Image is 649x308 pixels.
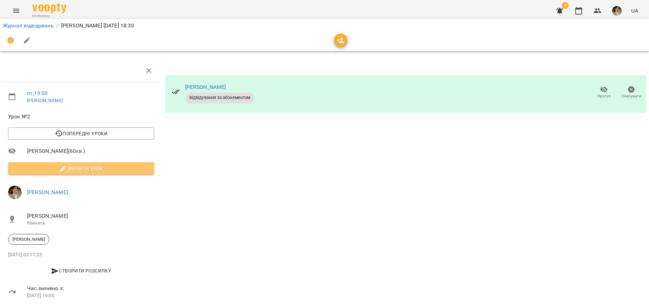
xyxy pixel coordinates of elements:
[56,22,58,30] li: /
[11,267,151,275] span: Створити розсилку
[3,22,54,29] a: Журнал відвідувань
[8,113,154,121] span: Урок №2
[8,252,154,258] p: [DATE] 03:11:25
[61,22,134,30] p: [PERSON_NAME] [DATE] 18:30
[27,189,68,195] a: [PERSON_NAME]
[562,2,569,9] span: 3
[8,186,22,199] img: 7c88ea500635afcc637caa65feac9b0a.jpg
[8,3,24,19] button: Menu
[628,4,641,17] button: UA
[32,3,66,13] img: Voopty Logo
[14,164,149,172] span: Змінити урок
[8,234,49,245] div: [PERSON_NAME]
[618,83,645,102] button: Скасувати
[185,84,226,90] a: [PERSON_NAME]
[612,6,622,16] img: 7c88ea500635afcc637caa65feac9b0a.jpg
[631,7,638,14] span: UA
[27,90,48,96] a: пт , 19:00
[27,147,154,155] span: [PERSON_NAME] ( 60 хв. )
[27,284,154,292] span: Час змінено з:
[3,22,646,30] nav: breadcrumb
[8,127,154,140] button: Попередні уроки
[622,93,641,99] span: Скасувати
[185,95,255,101] span: Відвідування за абонементом
[597,93,611,99] span: Прогул
[14,129,149,138] span: Попередні уроки
[27,98,63,103] a: [PERSON_NAME]
[8,265,154,277] button: Створити розсилку
[27,220,154,227] p: Кімната
[32,14,66,18] span: For Business
[8,236,49,242] span: [PERSON_NAME]
[8,162,154,174] button: Змінити урок
[27,292,154,299] p: [DATE] 19:00
[590,83,618,102] button: Прогул
[27,212,154,220] span: [PERSON_NAME]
